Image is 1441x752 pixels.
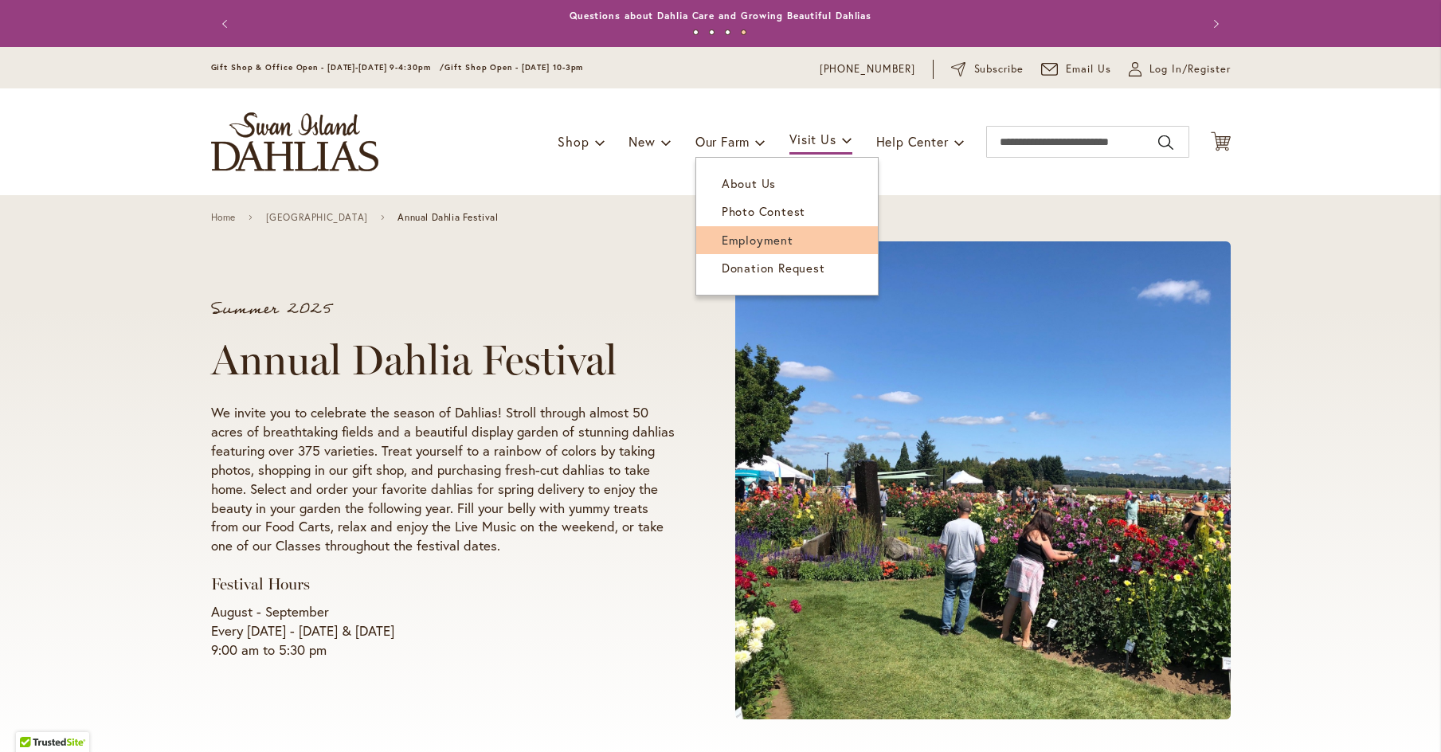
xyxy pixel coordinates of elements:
[558,133,589,150] span: Shop
[266,212,368,223] a: [GEOGRAPHIC_DATA]
[211,112,378,171] a: store logo
[876,133,949,150] span: Help Center
[974,61,1024,77] span: Subscribe
[722,175,776,191] span: About Us
[951,61,1024,77] a: Subscribe
[741,29,746,35] button: 4 of 4
[628,133,655,150] span: New
[397,212,498,223] span: Annual Dahlia Festival
[722,203,805,219] span: Photo Contest
[211,602,675,660] p: August - September Every [DATE] - [DATE] & [DATE] 9:00 am to 5:30 pm
[725,29,730,35] button: 3 of 4
[444,62,583,72] span: Gift Shop Open - [DATE] 10-3pm
[709,29,715,35] button: 2 of 4
[1066,61,1111,77] span: Email Us
[820,61,916,77] a: [PHONE_NUMBER]
[1129,61,1231,77] a: Log In/Register
[211,574,675,594] h3: Festival Hours
[570,10,871,22] a: Questions about Dahlia Care and Growing Beautiful Dahlias
[211,403,675,556] p: We invite you to celebrate the season of Dahlias! Stroll through almost 50 acres of breathtaking ...
[695,133,750,150] span: Our Farm
[211,212,236,223] a: Home
[211,301,675,317] p: Summer 2025
[211,8,243,40] button: Previous
[722,260,825,276] span: Donation Request
[789,131,836,147] span: Visit Us
[1041,61,1111,77] a: Email Us
[722,232,793,248] span: Employment
[211,62,445,72] span: Gift Shop & Office Open - [DATE]-[DATE] 9-4:30pm /
[693,29,699,35] button: 1 of 4
[211,336,675,384] h1: Annual Dahlia Festival
[1149,61,1231,77] span: Log In/Register
[1199,8,1231,40] button: Next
